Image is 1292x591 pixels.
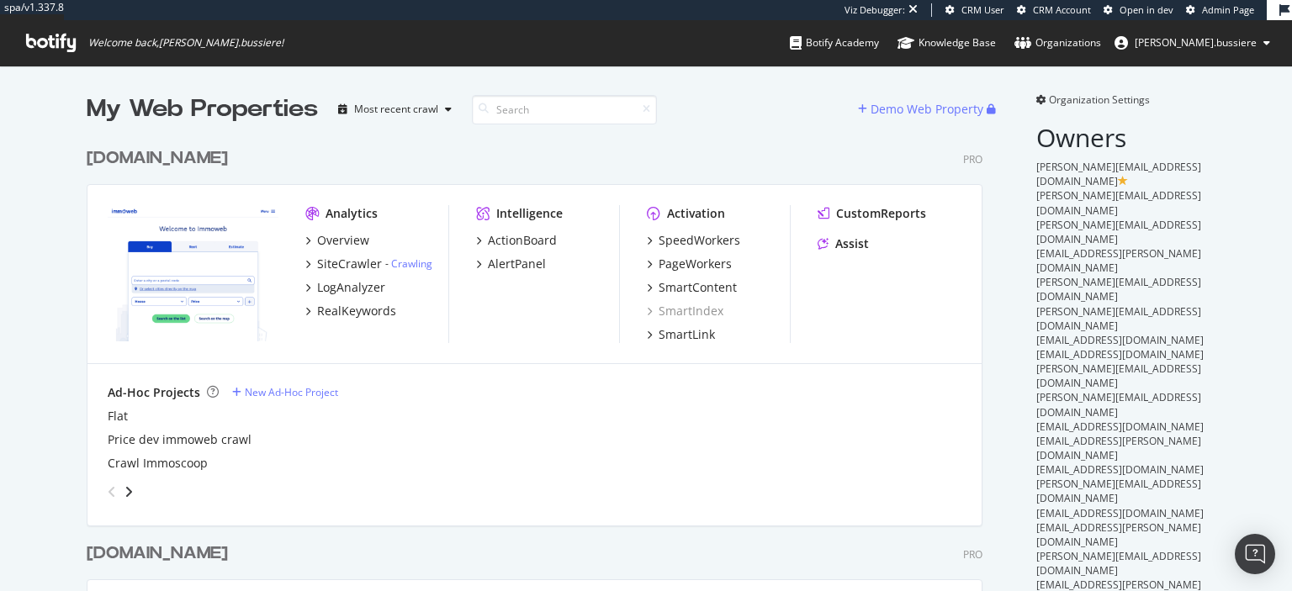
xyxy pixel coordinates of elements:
[836,205,926,222] div: CustomReports
[87,146,235,171] a: [DOMAIN_NAME]
[1036,549,1201,578] span: [PERSON_NAME][EMAIL_ADDRESS][DOMAIN_NAME]
[790,34,879,51] div: Botify Academy
[1101,29,1284,56] button: [PERSON_NAME].bussiere
[1017,3,1091,17] a: CRM Account
[326,205,378,222] div: Analytics
[818,205,926,222] a: CustomReports
[1036,304,1201,333] span: [PERSON_NAME][EMAIL_ADDRESS][DOMAIN_NAME]
[647,256,732,272] a: PageWorkers
[101,478,123,505] div: angle-left
[1135,35,1257,50] span: benjamin.bussiere
[108,205,278,341] img: immoweb.be
[391,256,432,271] a: Crawling
[1036,462,1204,477] span: [EMAIL_ADDRESS][DOMAIN_NAME]
[317,303,396,319] div: RealKeywords
[898,20,996,66] a: Knowledge Base
[1036,246,1201,275] span: [EMAIL_ADDRESS][PERSON_NAME][DOMAIN_NAME]
[385,256,432,271] div: -
[496,205,563,222] div: Intelligence
[1104,3,1173,17] a: Open in dev
[659,279,737,296] div: SmartContent
[1036,333,1204,347] span: [EMAIL_ADDRESS][DOMAIN_NAME]
[87,92,318,126] div: My Web Properties
[87,146,228,171] div: [DOMAIN_NAME]
[1036,160,1201,188] span: [PERSON_NAME][EMAIL_ADDRESS][DOMAIN_NAME]
[245,385,338,399] div: New Ad-Hoc Project
[108,384,200,401] div: Ad-Hoc Projects
[1036,434,1201,462] span: [EMAIL_ADDRESS][PERSON_NAME][DOMAIN_NAME]
[87,541,235,566] a: [DOMAIN_NAME]
[1036,390,1201,419] span: [PERSON_NAME][EMAIL_ADDRESS][DOMAIN_NAME]
[232,385,338,399] a: New Ad-Hoc Project
[1036,477,1201,505] span: [PERSON_NAME][EMAIL_ADDRESS][DOMAIN_NAME]
[858,96,987,123] button: Demo Web Property
[945,3,1004,17] a: CRM User
[647,279,737,296] a: SmartContent
[818,235,869,252] a: Assist
[472,95,657,124] input: Search
[305,279,385,296] a: LogAnalyzer
[108,431,252,448] a: Price dev immoweb crawl
[1202,3,1254,16] span: Admin Page
[1036,520,1201,549] span: [EMAIL_ADDRESS][PERSON_NAME][DOMAIN_NAME]
[1036,347,1204,361] span: [EMAIL_ADDRESS][DOMAIN_NAME]
[1014,34,1101,51] div: Organizations
[476,232,557,249] a: ActionBoard
[317,232,369,249] div: Overview
[963,547,982,562] div: Pro
[858,102,987,116] a: Demo Web Property
[659,326,715,343] div: SmartLink
[305,256,432,272] a: SiteCrawler- Crawling
[1120,3,1173,16] span: Open in dev
[1186,3,1254,17] a: Admin Page
[476,256,546,272] a: AlertPanel
[647,303,723,319] a: SmartIndex
[1036,361,1201,390] span: [PERSON_NAME][EMAIL_ADDRESS][DOMAIN_NAME]
[1036,420,1204,434] span: [EMAIL_ADDRESS][DOMAIN_NAME]
[898,34,996,51] div: Knowledge Base
[1036,506,1204,520] span: [EMAIL_ADDRESS][DOMAIN_NAME]
[647,326,715,343] a: SmartLink
[108,408,128,425] a: Flat
[963,152,982,166] div: Pro
[1036,218,1201,246] span: [PERSON_NAME][EMAIL_ADDRESS][DOMAIN_NAME]
[317,279,385,296] div: LogAnalyzer
[871,101,983,118] div: Demo Web Property
[331,96,458,123] button: Most recent crawl
[88,36,283,50] span: Welcome back, [PERSON_NAME].bussiere !
[659,232,740,249] div: SpeedWorkers
[845,3,905,17] div: Viz Debugger:
[1036,124,1205,151] h2: Owners
[1235,534,1275,574] div: Open Intercom Messenger
[123,483,135,500] div: angle-right
[354,104,438,114] div: Most recent crawl
[108,455,208,472] a: Crawl Immoscoop
[647,232,740,249] a: SpeedWorkers
[1036,275,1201,303] span: [PERSON_NAME][EMAIL_ADDRESS][DOMAIN_NAME]
[1033,3,1091,16] span: CRM Account
[305,303,396,319] a: RealKeywords
[667,205,725,222] div: Activation
[1014,20,1101,66] a: Organizations
[317,256,382,272] div: SiteCrawler
[835,235,869,252] div: Assist
[790,20,879,66] a: Botify Academy
[659,256,732,272] div: PageWorkers
[961,3,1004,16] span: CRM User
[1036,188,1201,217] span: [PERSON_NAME][EMAIL_ADDRESS][DOMAIN_NAME]
[305,232,369,249] a: Overview
[488,232,557,249] div: ActionBoard
[1049,92,1150,107] span: Organization Settings
[488,256,546,272] div: AlertPanel
[87,541,228,566] div: [DOMAIN_NAME]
